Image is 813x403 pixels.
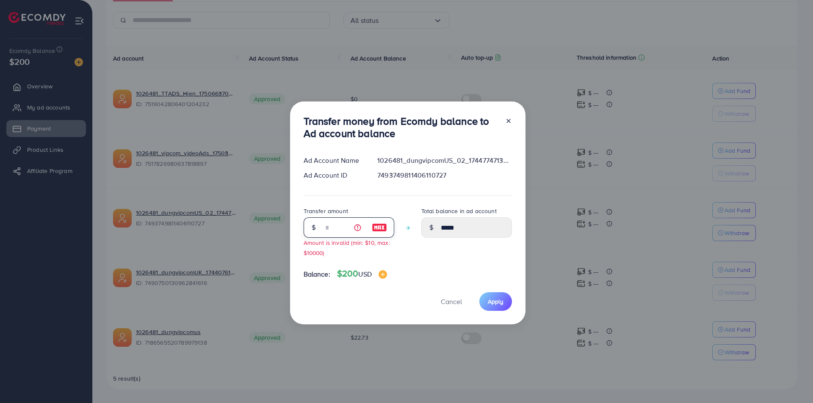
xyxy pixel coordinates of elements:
[379,270,387,279] img: image
[358,269,371,279] span: USD
[479,292,512,310] button: Apply
[430,292,473,310] button: Cancel
[371,170,518,180] div: 7493749811406110727
[488,297,503,306] span: Apply
[297,170,371,180] div: Ad Account ID
[371,156,518,165] div: 1026481_dungvipcomUS_02_1744774713900
[337,269,387,279] h4: $200
[304,207,348,215] label: Transfer amount
[297,156,371,165] div: Ad Account Name
[421,207,497,215] label: Total balance in ad account
[304,269,330,279] span: Balance:
[304,239,390,256] small: Amount is invalid (min: $10, max: $10000)
[304,115,498,140] h3: Transfer money from Ecomdy balance to Ad account balance
[372,222,387,233] img: image
[777,365,807,397] iframe: Chat
[441,297,462,306] span: Cancel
